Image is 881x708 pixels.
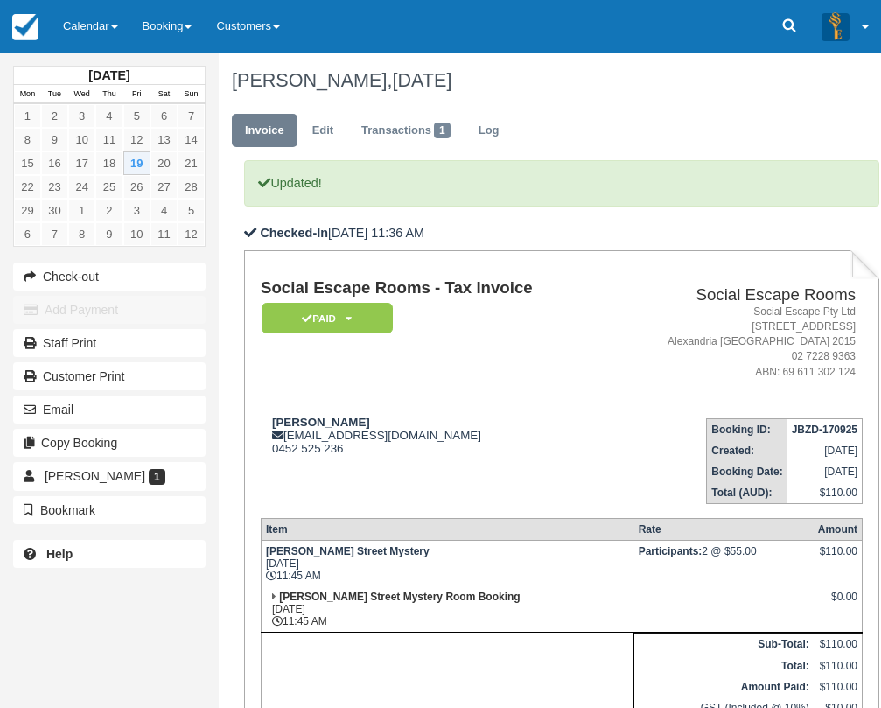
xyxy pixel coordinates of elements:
a: Invoice [232,114,297,148]
div: [EMAIL_ADDRESS][DOMAIN_NAME] 0452 525 236 [261,416,606,455]
a: 12 [178,222,205,246]
a: 10 [68,128,95,151]
em: Paid [262,303,393,333]
button: Email [13,396,206,424]
strong: Participants [639,545,703,557]
a: 12 [123,128,150,151]
a: 8 [68,222,95,246]
a: Staff Print [13,329,206,357]
a: 8 [14,128,41,151]
a: 28 [178,175,205,199]
h1: Social Escape Rooms - Tax Invoice [261,279,606,298]
th: Wed [68,85,95,104]
a: 9 [95,222,122,246]
td: [DATE] [787,440,863,461]
a: 29 [14,199,41,222]
td: $110.00 [814,655,863,676]
a: 10 [123,222,150,246]
span: [PERSON_NAME] [45,469,145,483]
a: 5 [123,104,150,128]
a: 19 [123,151,150,175]
th: Amount Paid: [634,676,814,697]
p: Updated! [244,160,878,207]
td: $110.00 [787,482,863,504]
a: 4 [150,199,178,222]
th: Created: [707,440,787,461]
strong: [PERSON_NAME] Street Mystery [266,545,430,557]
a: 14 [178,128,205,151]
img: checkfront-main-nav-mini-logo.png [12,14,38,40]
address: Social Escape Pty Ltd [STREET_ADDRESS] Alexandria [GEOGRAPHIC_DATA] 2015 02 7228 9363 ABN: 69 611... [613,305,856,380]
th: Booking Date: [707,461,787,482]
h1: [PERSON_NAME], [232,70,866,91]
a: Edit [299,114,346,148]
a: 24 [68,175,95,199]
th: Mon [14,85,41,104]
td: $110.00 [814,676,863,697]
a: 20 [150,151,178,175]
a: 9 [41,128,68,151]
button: Copy Booking [13,429,206,457]
a: 23 [41,175,68,199]
a: 25 [95,175,122,199]
a: 2 [41,104,68,128]
th: Total: [634,655,814,676]
th: Sun [178,85,205,104]
button: Check-out [13,263,206,291]
a: 21 [178,151,205,175]
th: Sub-Total: [634,633,814,655]
b: Checked-In [260,226,328,240]
a: 7 [41,222,68,246]
a: 7 [178,104,205,128]
button: Bookmark [13,496,206,524]
a: Paid [261,302,387,334]
a: 22 [14,175,41,199]
a: Customer Print [13,362,206,390]
a: 5 [178,199,205,222]
th: Rate [634,518,814,540]
span: 1 [434,123,451,138]
th: Amount [814,518,863,540]
th: Item [261,518,633,540]
td: 2 @ $55.00 [634,540,814,586]
td: [DATE] 11:45 AM [261,540,633,586]
td: [DATE] [787,461,863,482]
th: Fri [123,85,150,104]
a: [PERSON_NAME] 1 [13,462,206,490]
td: [DATE] 11:45 AM [261,586,633,633]
th: Sat [150,85,178,104]
div: $110.00 [818,545,857,571]
strong: [DATE] [88,68,129,82]
a: 4 [95,104,122,128]
span: 1 [149,469,165,485]
a: 30 [41,199,68,222]
a: 16 [41,151,68,175]
a: 27 [150,175,178,199]
strong: JBZD-170925 [792,424,857,436]
strong: [PERSON_NAME] Street Mystery Room Booking [279,591,520,603]
div: $0.00 [818,591,857,617]
a: 17 [68,151,95,175]
th: Booking ID: [707,418,787,440]
a: Log [465,114,513,148]
a: 13 [150,128,178,151]
b: Help [46,547,73,561]
a: Help [13,540,206,568]
a: 3 [123,199,150,222]
button: Add Payment [13,296,206,324]
img: A3 [822,12,850,40]
a: 26 [123,175,150,199]
a: 1 [68,199,95,222]
a: 18 [95,151,122,175]
strong: [PERSON_NAME] [272,416,370,429]
th: Total (AUD): [707,482,787,504]
h2: Social Escape Rooms [613,286,856,305]
a: 6 [150,104,178,128]
a: 11 [95,128,122,151]
a: 15 [14,151,41,175]
a: 3 [68,104,95,128]
th: Thu [95,85,122,104]
a: 11 [150,222,178,246]
a: Transactions1 [348,114,464,148]
a: 2 [95,199,122,222]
